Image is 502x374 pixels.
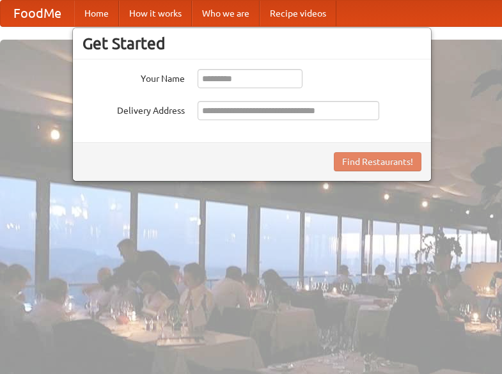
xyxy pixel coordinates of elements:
[1,1,74,26] a: FoodMe
[82,69,185,85] label: Your Name
[192,1,260,26] a: Who we are
[82,34,421,53] h3: Get Started
[334,152,421,171] button: Find Restaurants!
[82,101,185,117] label: Delivery Address
[119,1,192,26] a: How it works
[74,1,119,26] a: Home
[260,1,336,26] a: Recipe videos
